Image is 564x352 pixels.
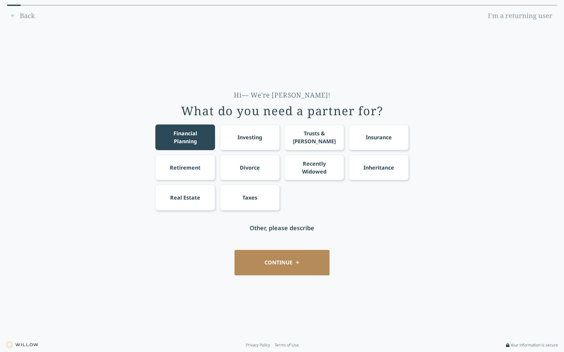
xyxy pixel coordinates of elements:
div: Retirement [170,164,201,172]
div: Recently Widowed [291,160,338,176]
a: I'm a returning user [483,11,557,21]
div: Inheritance [363,164,394,172]
span: Your information is secure [511,342,558,348]
div: Real Estate [170,194,200,202]
div: Other, please describe [250,223,314,232]
div: 0% complete [7,5,21,6]
div: Divorce [240,164,260,172]
a: Privacy Policy [246,342,270,348]
button: CONTINUE [235,250,329,275]
div: Taxes [242,194,257,202]
img: Willow logo [6,341,38,348]
div: Investing [237,133,262,141]
div: Hi— We're [PERSON_NAME]! [234,91,330,100]
div: Financial Planning [162,129,209,145]
a: Terms of Use [275,342,299,348]
div: Insurance [366,133,392,141]
div: What do you need a partner for? [181,104,383,118]
div: Trusts & [PERSON_NAME] [291,129,338,145]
